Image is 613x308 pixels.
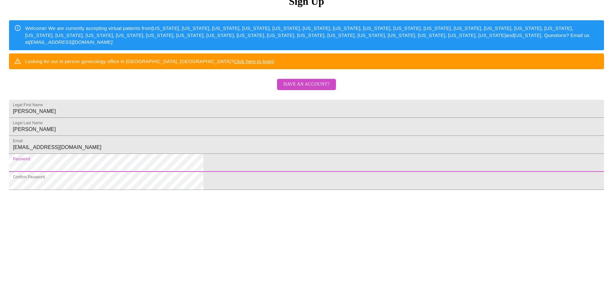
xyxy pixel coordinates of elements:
[25,22,599,48] div: Welcome! We are currently accepting virtual patients from [US_STATE], [US_STATE], [US_STATE], [US...
[29,39,113,45] em: [EMAIL_ADDRESS][DOMAIN_NAME]
[277,79,336,90] button: Have an account?
[283,80,330,89] span: Have an account?
[234,59,274,64] a: Click here to login!
[25,55,274,67] div: Looking for our in person gynecology office in [GEOGRAPHIC_DATA], [GEOGRAPHIC_DATA]?
[275,86,338,91] a: Have an account?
